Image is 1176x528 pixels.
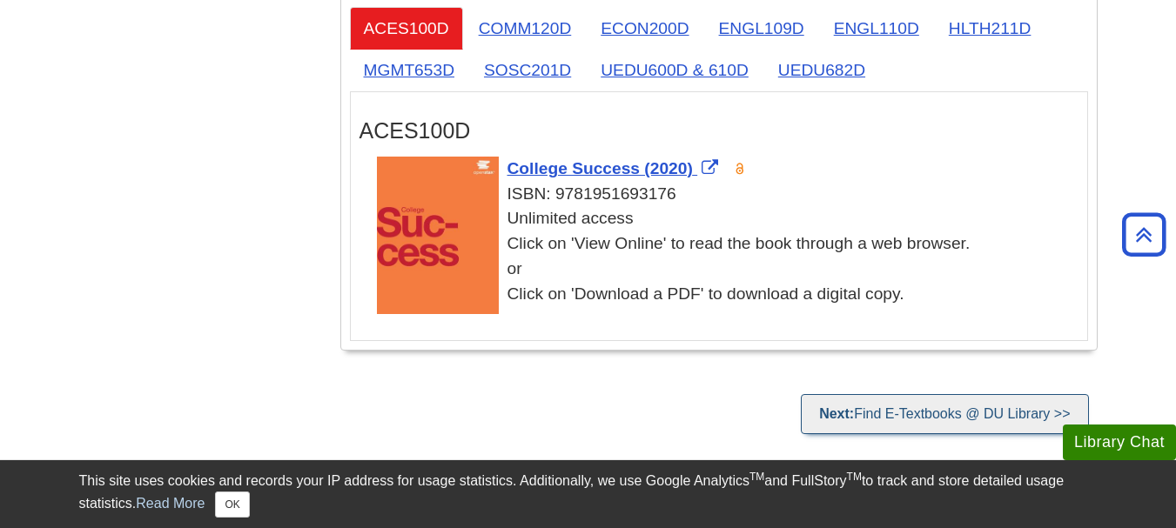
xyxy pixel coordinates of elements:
[507,159,693,177] span: College Success (2020)
[377,182,1079,207] div: ISBN: 9781951693176
[350,49,468,91] a: MGMT653D
[377,157,499,314] img: Cover Art
[1116,223,1172,246] a: Back to Top
[801,394,1088,434] a: Next:Find E-Textbooks @ DU Library >>
[764,49,879,91] a: UEDU682D
[215,491,249,518] button: Close
[470,49,585,91] a: SOSC201D
[360,118,1079,144] h3: ACES100D
[935,7,1045,50] a: HLTH211D
[705,7,818,50] a: ENGL109D
[587,7,702,50] a: ECON200D
[587,49,763,91] a: UEDU600D & 610D
[350,7,463,50] a: ACES100D
[377,206,1079,306] div: Unlimited access Click on 'View Online' to read the book through a web browser. or Click on 'Down...
[1063,424,1176,460] button: Library Chat
[819,406,854,421] strong: Next:
[734,162,747,176] img: Open Access
[465,7,586,50] a: COMM120D
[847,471,862,483] sup: TM
[79,471,1098,518] div: This site uses cookies and records your IP address for usage statistics. Additionally, we use Goo...
[820,7,933,50] a: ENGL110D
[507,159,723,177] a: Link opens in new window
[749,471,764,483] sup: TM
[136,496,205,511] a: Read More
